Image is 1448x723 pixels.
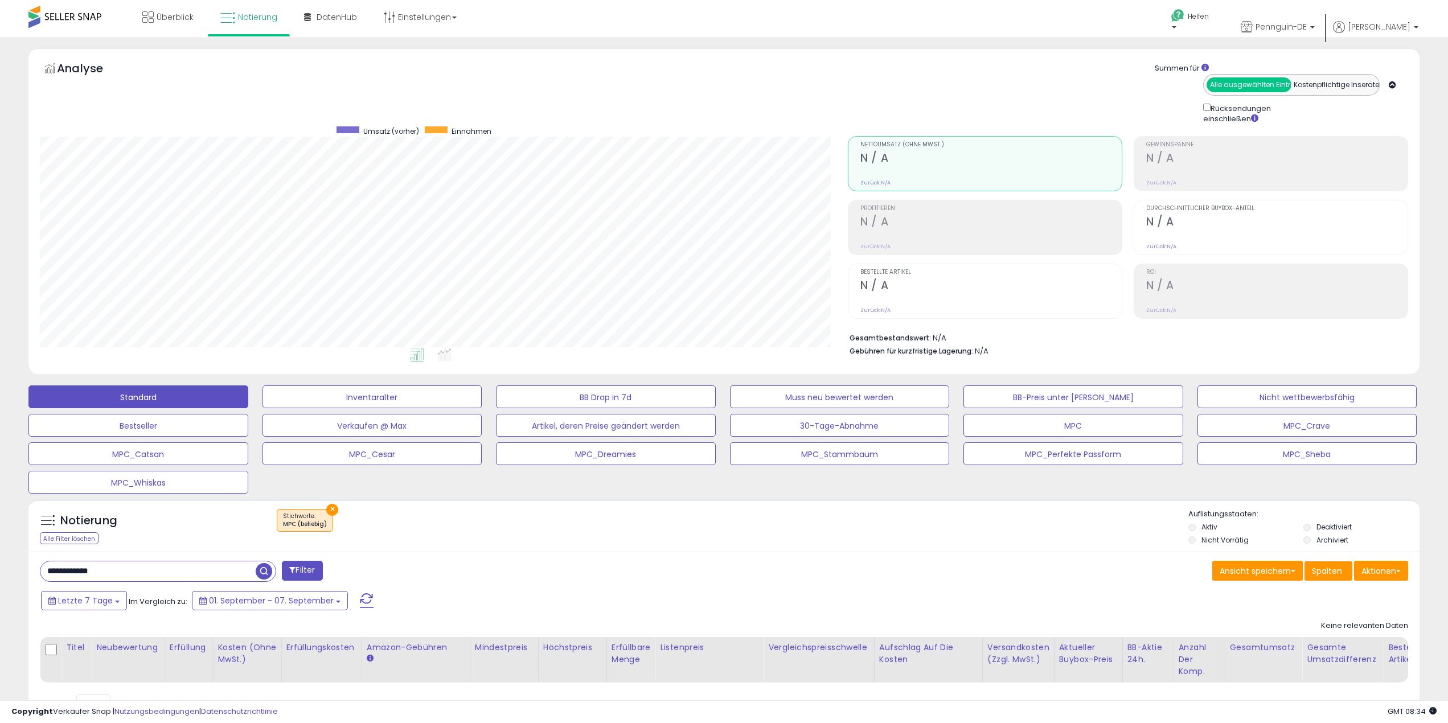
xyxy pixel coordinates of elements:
[367,642,447,653] font: Amazon-Gebühren
[199,706,201,717] font: |
[157,11,194,23] font: Überblick
[1167,307,1176,314] font: N/A
[1167,179,1176,186] font: N/A
[496,385,716,408] button: BB Drop in 7d
[96,642,157,653] font: Neubewertung
[1146,140,1193,149] font: Gewinnspanne
[730,414,950,437] button: 30-Tage-Abnahme
[975,346,988,356] font: N/A
[1283,449,1331,460] font: MPC_Sheba
[933,332,946,343] font: N/A
[881,307,891,314] font: N/A
[1232,10,1323,47] a: Pennguin-DE
[58,595,113,606] font: Letzte 7 Tage
[1167,243,1176,250] font: N/A
[1361,565,1396,577] font: Aktionen
[452,126,491,136] font: Einnahmen
[1207,77,1291,92] button: Alle ausgewählten Einträge
[330,503,335,516] font: ×
[1307,642,1376,665] font: Gesamte Umsatzdifferenz
[801,449,878,460] font: MPC_Stammbaum
[1316,535,1348,545] font: Archiviert
[1197,385,1417,408] button: Nicht wettbewerbsfähig
[60,512,117,528] font: Notierung
[1197,442,1417,465] button: MPC_Sheba
[874,637,982,683] th: Der Prozentsatz, der zu den Kosten der Waren (COGS) hinzugefügt wird und den Rechner für Mindest-...
[963,385,1183,408] button: BB-Preis unter [PERSON_NAME]
[1333,21,1418,47] a: [PERSON_NAME]
[1171,9,1185,23] i: Hilfe erhalten
[1146,307,1167,314] font: Zurück:
[1312,565,1342,577] font: Spalten
[860,214,888,229] font: N / A
[349,449,395,460] font: MPC_Cesar
[296,565,315,576] font: Filter
[53,706,114,717] font: Verkäufer Snap |
[170,642,206,653] font: Erfüllung
[730,442,950,465] button: MPC_Stammbaum
[43,535,95,543] font: Alle Filter löschen
[1025,449,1121,460] font: MPC_Perfekte Passform
[314,512,315,520] font: :
[11,706,53,717] font: Copyright
[987,642,1049,665] font: Versandkosten (zzgl. MwSt.)
[860,140,944,149] font: Nettoumsatz (ohne MwSt.)
[850,333,931,343] font: Gesamtbestandswert:
[1201,535,1249,545] font: Nicht Vorrätig
[41,591,127,610] button: Letzte 7 Tage
[1201,522,1217,532] font: Aktiv
[881,243,891,250] font: N/A
[1321,620,1408,631] font: Keine relevanten Daten
[963,414,1183,437] button: MPC
[209,595,334,606] font: 01. September - 07. September
[1348,21,1410,32] font: [PERSON_NAME]
[1146,204,1254,212] font: Durchschnittlicher Buybox-Anteil
[201,706,278,717] a: Datenschutzrichtlinie
[66,642,84,653] font: Titel
[768,642,867,653] font: Vergleichspreisschwelle
[262,442,482,465] button: MPC_Cesar
[28,471,248,494] button: MPC_Whiskas
[317,11,357,23] font: DatenHub
[1294,80,1379,89] font: Kostenpflichtige Inserate
[1146,214,1174,229] font: N / A
[1127,642,1162,665] font: BB-Aktie 24h.
[283,512,314,520] font: Stichworte
[475,642,527,653] font: Mindestpreis
[963,442,1183,465] button: MPC_Perfekte Passform
[575,449,636,460] font: MPC_Dreamies
[286,642,355,653] font: Erfüllungskosten
[129,596,187,607] font: Im Vergleich zu:
[496,442,716,465] button: MPC_Dreamies
[580,392,631,403] font: BB Drop in 7d
[28,414,248,437] button: Bestseller
[860,150,888,166] font: N / A
[879,642,953,665] font: Aufschlag auf die Kosten
[28,385,248,408] button: Standard
[1316,522,1352,532] font: Deaktiviert
[363,126,419,136] font: Umsatz (vorher)
[1220,565,1291,577] font: Ansicht speichern
[114,706,199,717] font: Nutzungsbedingungen
[1212,561,1303,581] button: Ansicht speichern
[785,392,893,403] font: Muss neu bewertet werden
[850,346,973,356] font: Gebühren für kurzfristige Lagerung:
[800,420,879,432] font: 30-Tage-Abnahme
[1388,706,1437,717] span: 2025-09-15 09:14 GMT
[120,420,157,432] font: Bestseller
[1146,278,1174,293] font: N / A
[860,278,888,293] font: N / A
[612,642,651,665] font: Erfüllbare Menge
[1203,103,1271,125] font: Rücksendungen einschließen
[660,642,704,653] font: Listenpreis
[860,243,881,250] font: Zurück:
[282,561,322,581] button: Filter
[1179,642,1206,677] font: Anzahl der Komp.
[1256,21,1307,32] font: Pennguin-DE
[1388,706,1426,717] font: GMT 08:34
[283,520,327,528] font: MPC (beliebig)
[398,11,451,23] font: Einstellungen
[238,11,277,23] font: Notierung
[730,385,950,408] button: Muss neu bewertet werden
